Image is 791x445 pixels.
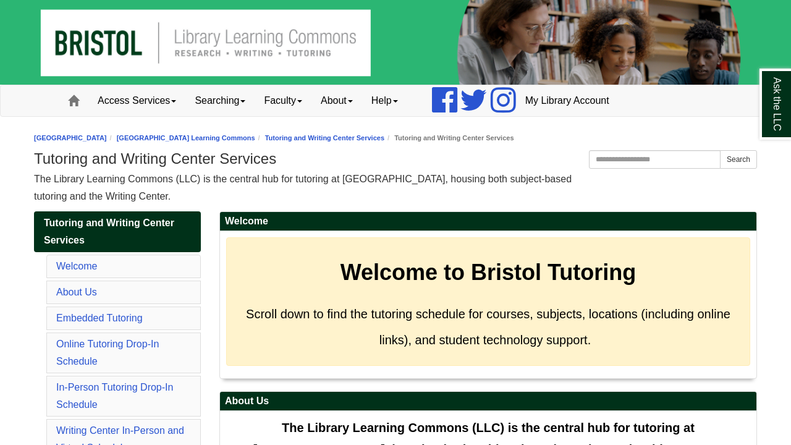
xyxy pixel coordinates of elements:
button: Search [720,150,757,169]
h2: About Us [220,392,756,411]
a: Faculty [255,85,311,116]
a: About Us [56,287,97,297]
span: The Library Learning Commons (LLC) is the central hub for tutoring at [GEOGRAPHIC_DATA], housing ... [34,174,572,201]
a: My Library Account [516,85,619,116]
h1: Tutoring and Writing Center Services [34,150,757,167]
a: About [311,85,362,116]
a: Tutoring and Writing Center Services [265,134,384,142]
li: Tutoring and Writing Center Services [384,132,514,144]
span: Scroll down to find the tutoring schedule for courses, subjects, locations (including online link... [246,307,730,347]
a: [GEOGRAPHIC_DATA] [34,134,107,142]
a: Welcome [56,261,97,271]
a: Access Services [88,85,185,116]
a: Embedded Tutoring [56,313,143,323]
a: Help [362,85,407,116]
a: Online Tutoring Drop-In Schedule [56,339,159,367]
strong: Welcome to Bristol Tutoring [341,260,637,285]
span: Tutoring and Writing Center Services [44,218,174,245]
nav: breadcrumb [34,132,757,144]
h2: Welcome [220,212,756,231]
a: [GEOGRAPHIC_DATA] Learning Commons [117,134,255,142]
a: In-Person Tutoring Drop-In Schedule [56,382,173,410]
a: Tutoring and Writing Center Services [34,211,201,252]
a: Searching [185,85,255,116]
